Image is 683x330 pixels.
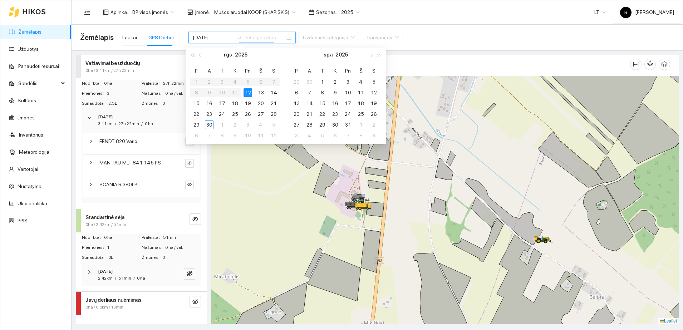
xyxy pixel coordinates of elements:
[303,65,316,77] th: A
[329,109,341,119] td: 2025-10-23
[137,276,145,281] span: 0 ha
[205,120,213,129] div: 30
[216,109,229,119] td: 2025-09-24
[190,109,203,119] td: 2025-09-22
[290,130,303,141] td: 2025-11-03
[99,159,161,167] span: MANITAU MLT 841 145 PS
[344,131,352,140] div: 7
[18,29,41,35] a: Žemėlapis
[98,276,113,281] span: 2.42km
[241,109,254,119] td: 2025-09-26
[192,120,201,129] div: 29
[269,120,278,129] div: 5
[115,121,116,126] span: /
[329,119,341,130] td: 2025-10-30
[303,119,316,130] td: 2025-10-28
[80,32,114,43] span: Žemėlapis
[292,131,301,140] div: 3
[630,61,641,67] span: column-width
[367,109,380,119] td: 2025-10-26
[142,254,162,261] span: Žmonės
[185,137,194,146] button: eye-invisible
[369,99,378,108] div: 19
[193,34,233,41] input: Pradžios data
[267,119,280,130] td: 2025-10-05
[83,133,200,154] div: FENDT 820 Varioeye-invisible
[292,120,301,129] div: 27
[624,7,628,18] span: R
[84,9,90,15] span: menu-fold
[203,119,216,130] td: 2025-09-30
[267,65,280,77] th: S
[269,131,278,140] div: 12
[142,100,162,107] span: Žmonės
[241,87,254,98] td: 2025-09-12
[89,139,93,143] span: right
[329,77,341,87] td: 2025-10-02
[357,88,365,97] div: 11
[305,131,314,140] div: 4
[107,90,141,97] span: 3
[318,78,326,86] div: 1
[329,98,341,109] td: 2025-10-16
[305,110,314,118] div: 21
[99,181,138,188] span: SCANIA R 380LB
[369,88,378,97] div: 12
[145,121,153,126] span: 0 ha
[630,59,642,70] button: column-width
[290,109,303,119] td: 2025-10-20
[344,88,352,97] div: 10
[18,166,38,172] a: Vartotojai
[318,88,326,97] div: 8
[256,99,265,108] div: 20
[256,110,265,118] div: 27
[214,7,296,18] span: Mūšos aruodai KOOP (SKAPIŠKIS)
[354,77,367,87] td: 2025-10-04
[290,65,303,77] th: P
[269,99,278,108] div: 21
[256,88,265,97] div: 13
[118,276,131,281] span: 51min
[98,121,113,126] span: 3.11km
[267,130,280,141] td: 2025-10-12
[187,9,193,15] span: shop
[165,90,201,97] span: 0 ha / val.
[303,87,316,98] td: 2025-10-07
[185,159,194,168] button: eye-invisible
[205,131,213,140] div: 7
[316,65,329,77] th: T
[267,98,280,109] td: 2025-09-21
[98,269,113,274] strong: [DATE]
[192,110,201,118] div: 22
[148,34,174,41] div: GPS Darbai
[367,130,380,141] td: 2025-11-09
[357,120,365,129] div: 1
[254,119,267,130] td: 2025-10-04
[620,9,674,15] span: [PERSON_NAME]
[115,276,116,281] span: /
[341,65,354,77] th: Pn
[203,109,216,119] td: 2025-09-23
[85,215,124,220] strong: Standartinė sėja
[133,276,135,281] span: /
[18,76,59,90] span: Sandėlis
[369,78,378,86] div: 5
[185,181,194,189] button: eye-invisible
[290,87,303,98] td: 2025-10-06
[162,254,201,261] span: 0
[83,154,200,176] div: MANITAU MLT 841 145 PSeye-invisible
[344,110,352,118] div: 24
[82,100,108,107] span: Sunaudota
[85,67,134,74] span: 0ha / 3.11km / 27h 22min
[18,98,36,103] a: Kultūros
[108,100,141,107] span: 2.5L
[329,130,341,141] td: 2025-11-06
[309,9,314,15] span: calendar
[245,34,285,41] input: Pabaigos data
[324,48,333,62] button: spa
[341,109,354,119] td: 2025-10-24
[331,88,339,97] div: 9
[122,34,137,41] div: Laukai
[229,65,241,77] th: K
[76,55,207,78] div: Važiavimai be užduočių0ha / 3.11km / 27h 22mineye-invisible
